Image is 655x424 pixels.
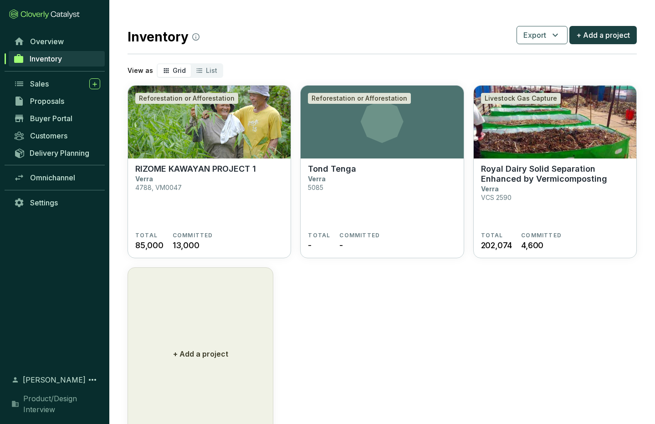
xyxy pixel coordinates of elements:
[481,93,561,104] div: Livestock Gas Capture
[339,232,380,239] span: COMMITTED
[308,239,312,251] span: -
[9,93,105,109] a: Proposals
[128,27,200,46] h2: Inventory
[206,66,217,74] span: List
[9,51,105,66] a: Inventory
[30,173,75,182] span: Omnichannel
[135,175,153,183] p: Verra
[173,239,200,251] span: 13,000
[135,232,158,239] span: TOTAL
[308,93,411,104] div: Reforestation or Afforestation
[339,239,343,251] span: -
[30,148,89,158] span: Delivery Planning
[9,145,105,160] a: Delivery Planning
[521,232,562,239] span: COMMITTED
[9,170,105,185] a: Omnichannel
[135,164,256,174] p: RIZOME KAWAYAN PROJECT 1
[30,198,58,207] span: Settings
[23,393,100,415] span: Product/Design Interview
[30,131,67,140] span: Customers
[481,194,512,201] p: VCS 2590
[481,239,512,251] span: 202,074
[135,239,164,251] span: 85,000
[128,85,291,258] a: RIZOME KAWAYAN PROJECT 1Reforestation or AfforestationRIZOME KAWAYAN PROJECT 1Verra4788, VM0047TO...
[9,76,105,92] a: Sales
[30,114,72,123] span: Buyer Portal
[135,184,182,191] p: 4788, VM0047
[9,128,105,143] a: Customers
[128,86,291,158] img: RIZOME KAWAYAN PROJECT 1
[30,79,49,88] span: Sales
[521,239,543,251] span: 4,600
[308,175,326,183] p: Verra
[173,232,213,239] span: COMMITTED
[308,184,323,191] p: 5085
[128,66,153,75] p: View as
[9,111,105,126] a: Buyer Portal
[30,54,62,63] span: Inventory
[30,97,64,106] span: Proposals
[9,34,105,49] a: Overview
[308,232,330,239] span: TOTAL
[576,30,630,41] span: + Add a project
[481,185,499,193] p: Verra
[517,26,568,44] button: Export
[523,30,546,41] span: Export
[173,66,186,74] span: Grid
[173,348,228,359] p: + Add a project
[569,26,637,44] button: + Add a project
[9,195,105,210] a: Settings
[481,232,503,239] span: TOTAL
[135,93,238,104] div: Reforestation or Afforestation
[481,164,629,184] p: Royal Dairy Solid Separation Enhanced by Vermicomposting
[473,85,637,258] a: Royal Dairy Solid Separation Enhanced by VermicompostingLivestock Gas CaptureRoyal Dairy Solid Se...
[30,37,64,46] span: Overview
[308,164,356,174] p: Tond Tenga
[474,86,636,158] img: Royal Dairy Solid Separation Enhanced by Vermicomposting
[157,63,223,78] div: segmented control
[23,374,86,385] span: [PERSON_NAME]
[300,85,464,258] a: Reforestation or AfforestationTond TengaVerra5085TOTAL-COMMITTED-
